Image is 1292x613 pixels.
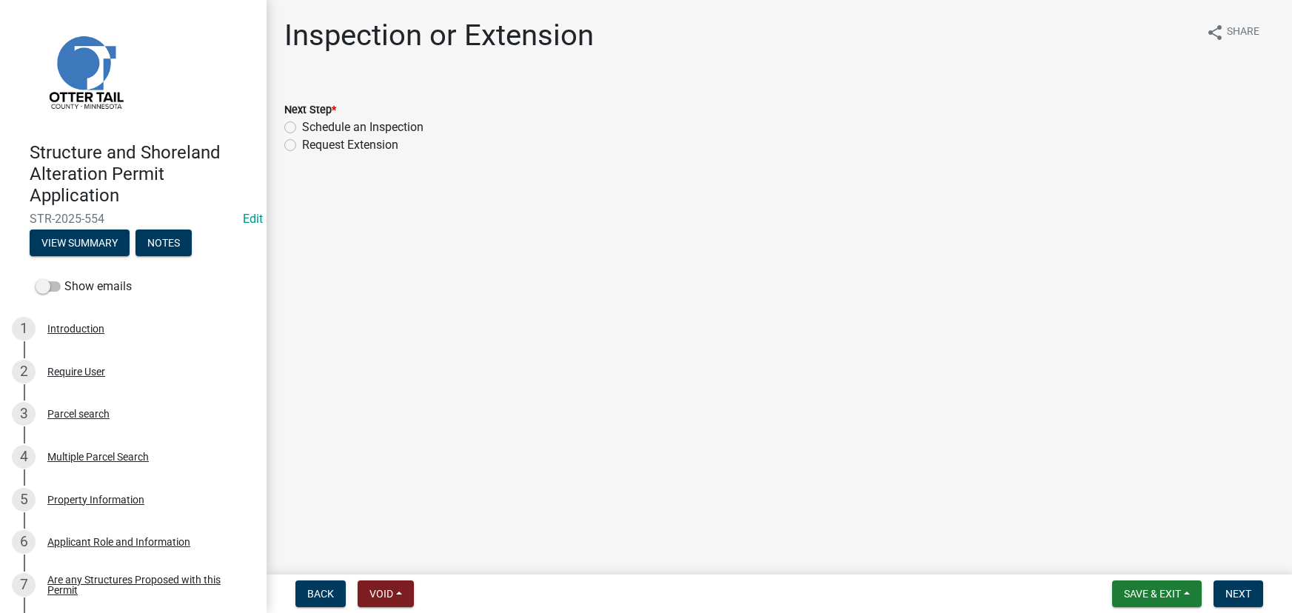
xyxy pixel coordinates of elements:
[47,324,104,334] div: Introduction
[36,278,132,295] label: Show emails
[12,530,36,554] div: 6
[135,238,192,250] wm-modal-confirm: Notes
[1214,580,1263,607] button: Next
[1206,24,1224,41] i: share
[1225,588,1251,600] span: Next
[30,212,237,226] span: STR-2025-554
[243,212,263,226] wm-modal-confirm: Edit Application Number
[307,588,334,600] span: Back
[47,537,190,547] div: Applicant Role and Information
[12,360,36,383] div: 2
[295,580,346,607] button: Back
[135,230,192,256] button: Notes
[30,16,141,127] img: Otter Tail County, Minnesota
[358,580,414,607] button: Void
[30,142,255,206] h4: Structure and Shoreland Alteration Permit Application
[47,409,110,419] div: Parcel search
[47,366,105,377] div: Require User
[12,402,36,426] div: 3
[47,495,144,505] div: Property Information
[47,575,243,595] div: Are any Structures Proposed with this Permit
[30,238,130,250] wm-modal-confirm: Summary
[12,488,36,512] div: 5
[12,573,36,597] div: 7
[284,18,594,53] h1: Inspection or Extension
[302,118,424,136] label: Schedule an Inspection
[1194,18,1271,47] button: shareShare
[1227,24,1259,41] span: Share
[47,452,149,462] div: Multiple Parcel Search
[1124,588,1181,600] span: Save & Exit
[369,588,393,600] span: Void
[302,136,398,154] label: Request Extension
[284,105,336,115] label: Next Step
[243,212,263,226] a: Edit
[12,445,36,469] div: 4
[30,230,130,256] button: View Summary
[1112,580,1202,607] button: Save & Exit
[12,317,36,341] div: 1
